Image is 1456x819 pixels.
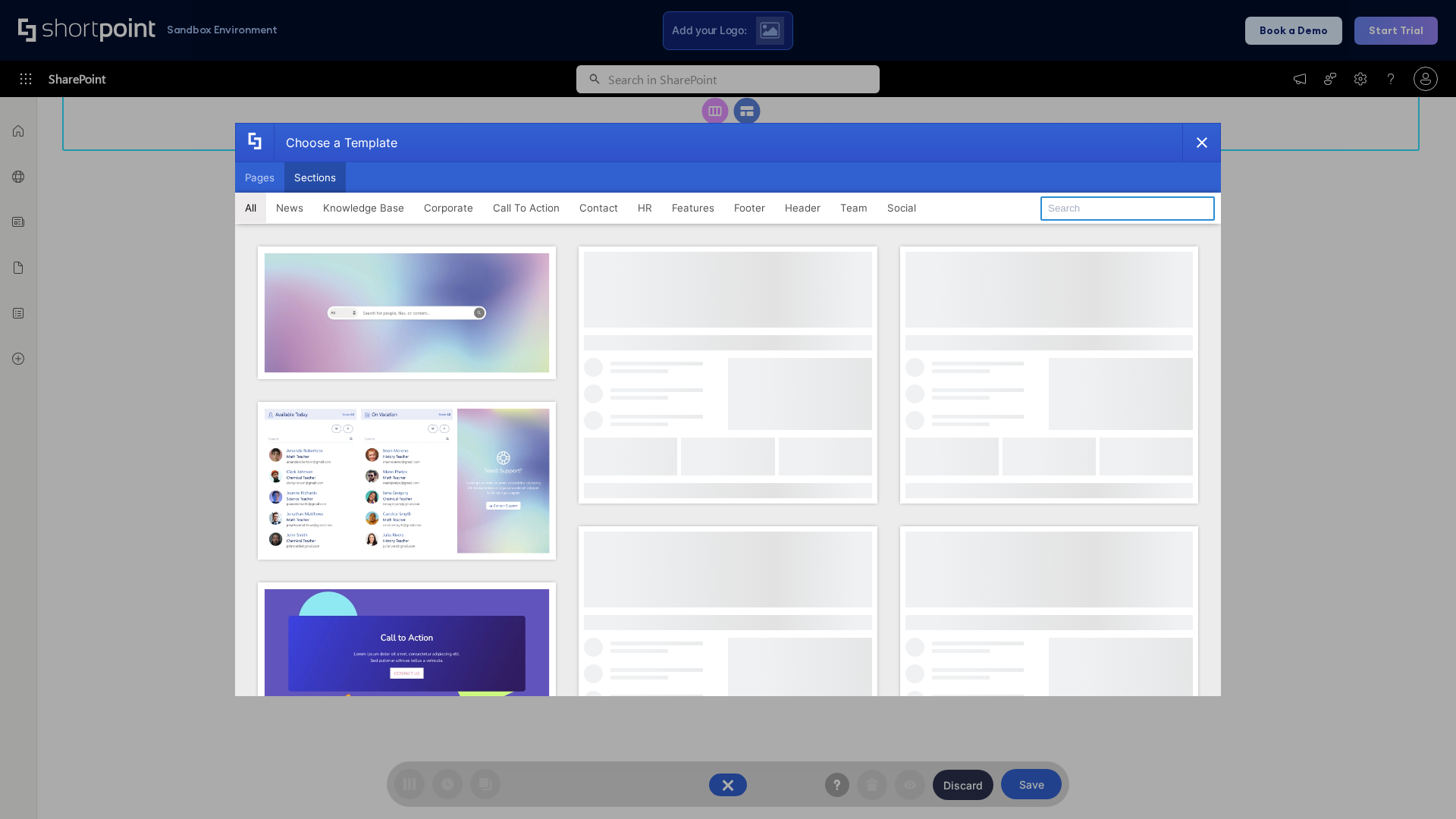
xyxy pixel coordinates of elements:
button: Team [830,193,877,223]
button: Header [775,193,830,223]
button: Sections [284,162,346,193]
button: All [235,193,266,223]
button: Contact [570,193,628,223]
button: Call To Action [483,193,570,223]
button: Footer [724,193,775,223]
button: Corporate [414,193,483,223]
div: template selector [235,123,1221,696]
button: News [266,193,313,223]
button: Knowledge Base [313,193,414,223]
button: Social [877,193,926,223]
button: HR [628,193,662,223]
input: Search [1040,196,1215,221]
iframe: Chat Widget [1380,746,1456,819]
div: Choose a Template [274,124,397,162]
button: Pages [235,162,284,193]
button: Features [662,193,724,223]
